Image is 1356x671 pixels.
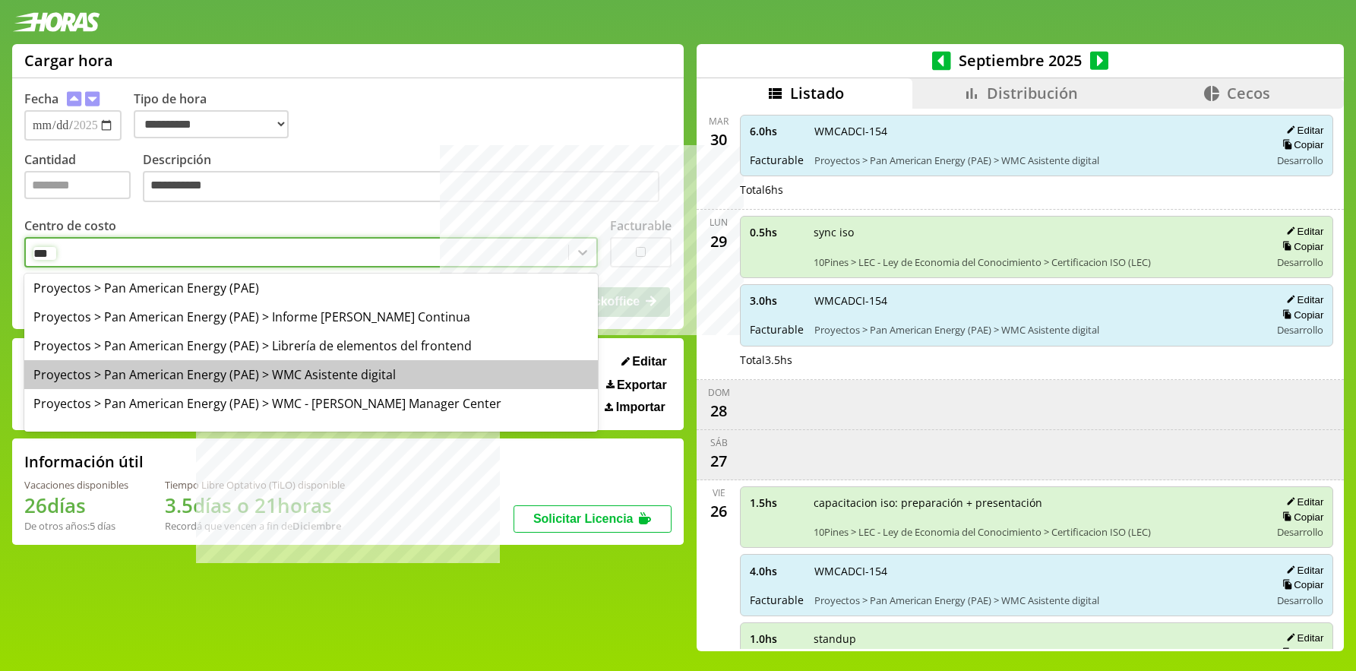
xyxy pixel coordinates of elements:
[750,495,803,510] span: 1.5 hs
[750,124,804,138] span: 6.0 hs
[24,389,598,418] div: Proyectos > Pan American Energy (PAE) > WMC - [PERSON_NAME] Manager Center
[24,302,598,331] div: Proyectos > Pan American Energy (PAE) > Informe [PERSON_NAME] Continua
[750,631,803,646] span: 1.0 hs
[24,217,116,234] label: Centro de costo
[24,478,128,492] div: Vacaciones disponibles
[514,505,672,533] button: Solicitar Licencia
[710,216,728,229] div: lun
[750,322,804,337] span: Facturable
[24,519,128,533] div: De otros años: 5 días
[706,128,731,152] div: 30
[24,171,131,199] input: Cantidad
[1277,323,1323,337] span: Desarrollo
[740,353,1333,367] div: Total 3.5 hs
[1282,124,1323,137] button: Editar
[1282,564,1323,577] button: Editar
[750,293,804,308] span: 3.0 hs
[134,90,301,141] label: Tipo de hora
[814,154,1260,167] span: Proyectos > Pan American Energy (PAE) > WMC Asistente digital
[814,323,1260,337] span: Proyectos > Pan American Energy (PAE) > WMC Asistente digital
[143,171,659,203] textarea: Descripción
[706,449,731,473] div: 27
[706,229,731,253] div: 29
[740,182,1333,197] div: Total 6 hs
[814,124,1260,138] span: WMCADCI-154
[24,274,598,302] div: Proyectos > Pan American Energy (PAE)
[708,386,730,399] div: dom
[814,564,1260,578] span: WMCADCI-154
[134,110,289,138] select: Tipo de hora
[951,50,1090,71] span: Septiembre 2025
[709,115,729,128] div: mar
[1282,631,1323,644] button: Editar
[24,151,143,207] label: Cantidad
[292,519,341,533] b: Diciembre
[1278,511,1323,524] button: Copiar
[1278,240,1323,253] button: Copiar
[632,355,666,369] span: Editar
[750,153,804,167] span: Facturable
[814,225,1260,239] span: sync iso
[814,593,1260,607] span: Proyectos > Pan American Energy (PAE) > WMC Asistente digital
[706,499,731,524] div: 26
[165,492,345,519] h1: 3.5 días o 21 horas
[750,564,804,578] span: 4.0 hs
[713,486,725,499] div: vie
[1277,525,1323,539] span: Desarrollo
[1227,83,1270,103] span: Cecos
[602,378,672,393] button: Exportar
[814,255,1260,269] span: 10Pines > LEC - Ley de Economia del Conocimiento > Certificacion ISO (LEC)
[617,378,667,392] span: Exportar
[706,399,731,423] div: 28
[987,83,1078,103] span: Distribución
[616,400,665,414] span: Importar
[1282,495,1323,508] button: Editar
[790,83,844,103] span: Listado
[617,354,672,369] button: Editar
[1282,225,1323,238] button: Editar
[24,331,598,360] div: Proyectos > Pan American Energy (PAE) > Librería de elementos del frontend
[24,451,144,472] h2: Información útil
[1277,593,1323,607] span: Desarrollo
[165,519,345,533] div: Recordá que vencen a fin de
[24,90,58,107] label: Fecha
[750,593,804,607] span: Facturable
[610,217,672,234] label: Facturable
[165,478,345,492] div: Tiempo Libre Optativo (TiLO) disponible
[1278,578,1323,591] button: Copiar
[1278,309,1323,321] button: Copiar
[24,360,598,389] div: Proyectos > Pan American Energy (PAE) > WMC Asistente digital
[12,12,100,32] img: logotipo
[710,436,728,449] div: sáb
[697,109,1344,649] div: scrollable content
[1277,154,1323,167] span: Desarrollo
[814,631,1260,646] span: standup
[1282,293,1323,306] button: Editar
[1278,138,1323,151] button: Copiar
[533,512,634,525] span: Solicitar Licencia
[24,50,113,71] h1: Cargar hora
[143,151,672,207] label: Descripción
[750,225,803,239] span: 0.5 hs
[814,293,1260,308] span: WMCADCI-154
[1277,255,1323,269] span: Desarrollo
[814,495,1260,510] span: capacitacion iso: preparación + presentación
[814,525,1260,539] span: 10Pines > LEC - Ley de Economia del Conocimiento > Certificacion ISO (LEC)
[1278,647,1323,660] button: Copiar
[24,492,128,519] h1: 26 días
